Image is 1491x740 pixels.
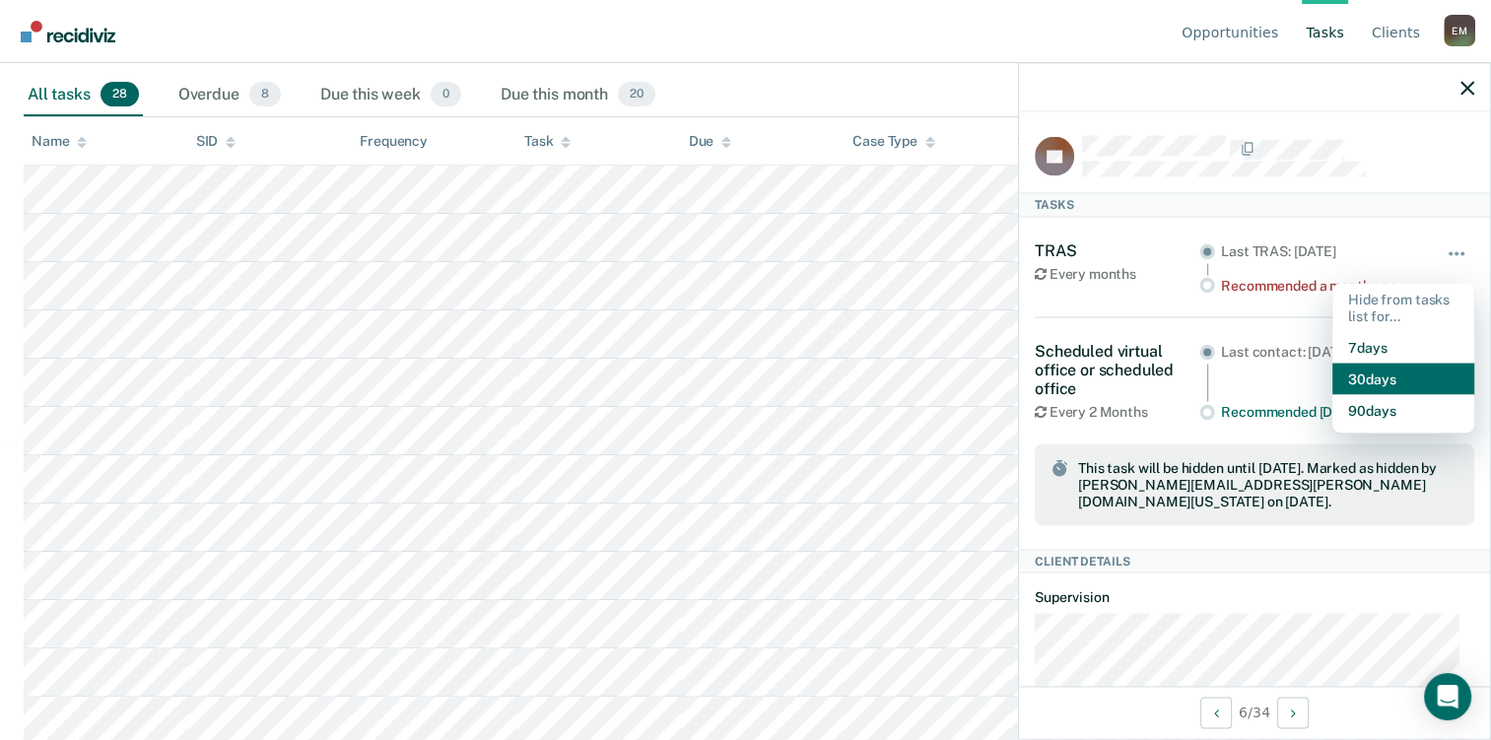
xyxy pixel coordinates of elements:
[1444,15,1475,46] button: Profile dropdown button
[1019,193,1490,217] div: Tasks
[1332,283,1474,435] div: Dropdown Menu
[21,21,115,42] img: Recidiviz
[174,74,285,117] div: Overdue
[1221,277,1419,294] div: Recommended a month ago
[1019,686,1490,738] div: 6 / 34
[1017,133,1146,150] div: Supervision Level
[1035,265,1199,282] div: Every months
[524,133,571,150] div: Task
[1035,240,1199,259] div: TRAS
[618,82,655,107] span: 20
[101,82,139,107] span: 28
[1035,404,1199,421] div: Every 2 Months
[1424,673,1471,720] div: Open Intercom Messenger
[32,133,87,150] div: Name
[1332,283,1474,332] div: Hide from tasks list for...
[24,74,143,117] div: All tasks
[1332,364,1474,395] button: 30 days
[497,74,659,117] div: Due this month
[431,82,461,107] span: 0
[1221,242,1419,259] div: Last TRAS: [DATE]
[249,82,281,107] span: 8
[316,74,465,117] div: Due this week
[1078,460,1458,509] span: This task will be hidden until [DATE]. Marked as hidden by [PERSON_NAME][EMAIL_ADDRESS][PERSON_NA...
[1035,341,1199,398] div: Scheduled virtual office or scheduled office
[1019,549,1490,572] div: Client Details
[196,133,237,150] div: SID
[1277,697,1309,728] button: Next Client
[1200,697,1232,728] button: Previous Client
[1221,343,1419,360] div: Last contact: [DATE]
[1332,332,1474,364] button: 7 days
[852,133,935,150] div: Case Type
[360,133,428,150] div: Frequency
[1221,403,1419,420] div: Recommended [DATE]
[1035,588,1474,605] dt: Supervision
[1444,15,1475,46] div: E M
[689,133,732,150] div: Due
[1332,395,1474,427] button: 90 days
